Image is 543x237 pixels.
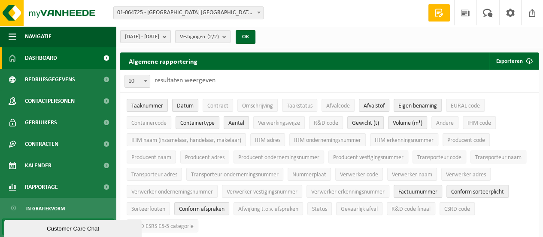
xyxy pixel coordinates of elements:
[174,202,229,215] button: Conform afspraken : Activate to sort
[125,31,159,43] span: [DATE] - [DATE]
[227,189,297,195] span: Verwerker vestigingsnummer
[25,90,75,112] span: Contactpersonen
[131,120,167,126] span: Containercode
[127,133,246,146] button: IHM naam (inzamelaar, handelaar, makelaar)IHM naam (inzamelaar, handelaar, makelaar): Activate to...
[25,155,52,176] span: Kalender
[131,154,171,161] span: Producent naam
[292,172,326,178] span: Nummerplaat
[25,133,58,155] span: Contracten
[180,31,219,43] span: Vestigingen
[398,103,437,109] span: Eigen benaming
[237,99,278,112] button: OmschrijvingOmschrijving: Activate to sort
[120,52,206,70] h2: Algemene rapportering
[451,103,480,109] span: EURAL code
[375,137,434,144] span: IHM erkenningsnummer
[131,137,241,144] span: IHM naam (inzamelaar, handelaar, makelaar)
[25,26,52,47] span: Navigatie
[392,172,432,178] span: Verwerker naam
[417,154,461,161] span: Transporteur code
[387,202,435,215] button: R&D code finaalR&amp;D code finaal: Activate to sort
[398,189,437,195] span: Factuurnummer
[333,154,403,161] span: Producent vestigingsnummer
[289,133,366,146] button: IHM ondernemingsnummerIHM ondernemingsnummer: Activate to sort
[314,120,338,126] span: R&D code
[436,120,454,126] span: Andere
[127,116,171,129] button: ContainercodeContainercode: Activate to sort
[180,151,229,163] button: Producent adresProducent adres: Activate to sort
[364,103,385,109] span: Afvalstof
[186,168,283,181] button: Transporteur ondernemingsnummerTransporteur ondernemingsnummer : Activate to sort
[25,176,58,198] span: Rapportage
[127,168,182,181] button: Transporteur adresTransporteur adres: Activate to sort
[444,206,470,212] span: CSRD code
[309,116,343,129] button: R&D codeR&amp;D code: Activate to sort
[447,137,485,144] span: Producent code
[25,47,57,69] span: Dashboard
[124,75,150,88] span: 10
[176,116,219,129] button: ContainertypeContainertype: Activate to sort
[394,185,442,198] button: FactuurnummerFactuurnummer: Activate to sort
[2,219,114,235] a: In lijstvorm
[26,200,65,217] span: In grafiekvorm
[131,103,163,109] span: Taaknummer
[255,137,280,144] span: IHM adres
[127,219,198,232] button: CSRD ESRS E5-5 categorieCSRD ESRS E5-5 categorie: Activate to sort
[311,189,385,195] span: Verwerker erkenningsnummer
[370,133,438,146] button: IHM erkenningsnummerIHM erkenningsnummer: Activate to sort
[234,151,324,163] button: Producent ondernemingsnummerProducent ondernemingsnummer: Activate to sort
[312,206,327,212] span: Status
[441,168,491,181] button: Verwerker adresVerwerker adres: Activate to sort
[431,116,458,129] button: AndereAndere: Activate to sort
[391,206,431,212] span: R&D code finaal
[322,99,355,112] button: AfvalcodeAfvalcode: Activate to sort
[287,103,312,109] span: Taakstatus
[340,172,378,178] span: Verwerker code
[470,151,526,163] button: Transporteur naamTransporteur naam: Activate to sort
[394,99,442,112] button: Eigen benamingEigen benaming: Activate to sort
[2,200,114,216] a: In grafiekvorm
[131,189,213,195] span: Verwerker ondernemingsnummer
[294,137,361,144] span: IHM ondernemingsnummer
[127,151,176,163] button: Producent naamProducent naam: Activate to sort
[131,223,194,230] span: CSRD ESRS E5-5 categorie
[306,185,389,198] button: Verwerker erkenningsnummerVerwerker erkenningsnummer: Activate to sort
[489,52,538,70] button: Exporteren
[125,75,150,87] span: 10
[446,99,485,112] button: EURAL codeEURAL code: Activate to sort
[288,168,331,181] button: NummerplaatNummerplaat: Activate to sort
[179,206,224,212] span: Conform afspraken
[443,133,490,146] button: Producent codeProducent code: Activate to sort
[352,120,379,126] span: Gewicht (t)
[335,168,383,181] button: Verwerker codeVerwerker code: Activate to sort
[222,185,302,198] button: Verwerker vestigingsnummerVerwerker vestigingsnummer: Activate to sort
[236,30,255,44] button: OK
[387,168,437,181] button: Verwerker naamVerwerker naam: Activate to sort
[347,116,384,129] button: Gewicht (t)Gewicht (t): Activate to sort
[413,151,466,163] button: Transporteur codeTransporteur code: Activate to sort
[440,202,475,215] button: CSRD codeCSRD code: Activate to sort
[131,206,165,212] span: Sorteerfouten
[258,120,300,126] span: Verwerkingswijze
[234,202,303,215] button: Afwijking t.o.v. afsprakenAfwijking t.o.v. afspraken: Activate to sort
[127,99,168,112] button: TaaknummerTaaknummer: Activate to remove sorting
[224,116,249,129] button: AantalAantal: Activate to sort
[238,206,298,212] span: Afwijking t.o.v. afspraken
[25,69,75,90] span: Bedrijfsgegevens
[120,30,171,43] button: [DATE] - [DATE]
[177,103,194,109] span: Datum
[4,218,143,237] iframe: chat widget
[25,112,57,133] span: Gebruikers
[238,154,319,161] span: Producent ondernemingsnummer
[451,189,504,195] span: Conform sorteerplicht
[250,133,285,146] button: IHM adresIHM adres: Activate to sort
[172,99,198,112] button: DatumDatum: Activate to sort
[393,120,422,126] span: Volume (m³)
[203,99,233,112] button: ContractContract: Activate to sort
[467,120,491,126] span: IHM code
[228,120,244,126] span: Aantal
[282,99,317,112] button: TaakstatusTaakstatus: Activate to sort
[336,202,382,215] button: Gevaarlijk afval : Activate to sort
[446,185,509,198] button: Conform sorteerplicht : Activate to sort
[114,7,263,19] span: 01-064725 - BURG VINEGAR BELGIUM NV - STRIJTEM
